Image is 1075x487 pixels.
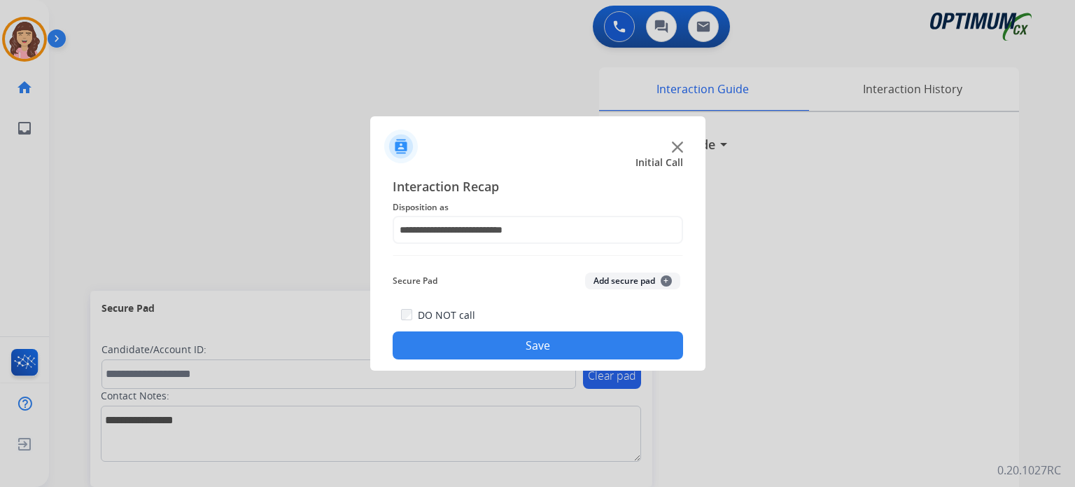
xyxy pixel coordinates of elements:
img: contact-recap-line.svg [393,255,683,256]
span: Initial Call [635,156,683,170]
span: Disposition as [393,199,683,216]
img: contactIcon [384,130,418,163]
button: Save [393,331,683,359]
span: Interaction Recap [393,177,683,199]
p: 0.20.1027RC [997,462,1061,479]
span: + [661,275,672,287]
span: Secure Pad [393,273,437,289]
label: DO NOT call [418,308,475,322]
button: Add secure pad+ [585,273,680,289]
